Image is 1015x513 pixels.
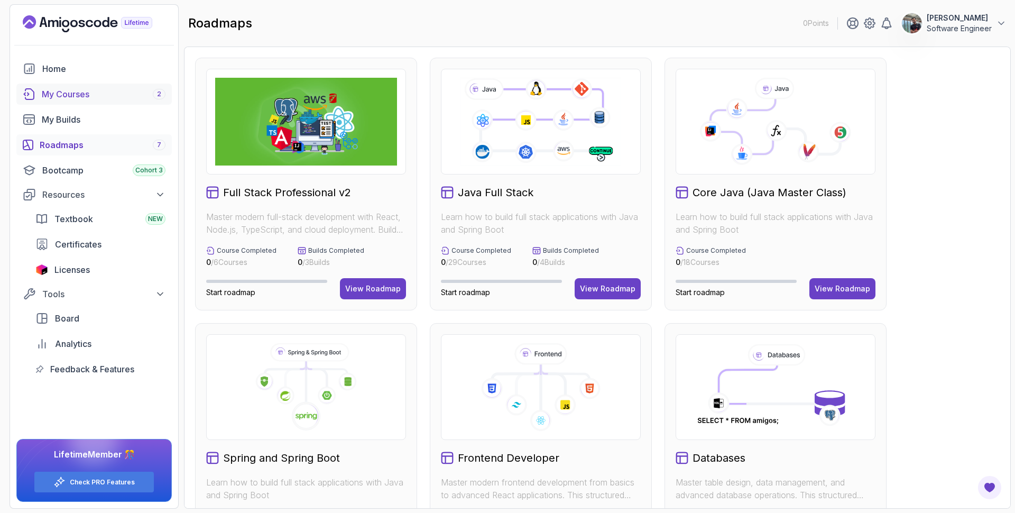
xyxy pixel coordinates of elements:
span: NEW [148,215,163,223]
p: Learn how to build full stack applications with Java and Spring Boot [441,210,641,236]
p: / 29 Courses [441,257,511,268]
div: Bootcamp [42,164,165,177]
button: View Roadmap [575,278,641,299]
p: 0 Points [803,18,829,29]
p: Master modern full-stack development with React, Node.js, TypeScript, and cloud deployment. Build... [206,210,406,236]
span: Start roadmap [441,288,490,297]
div: Tools [42,288,165,300]
span: Feedback & Features [50,363,134,375]
button: Tools [16,285,172,304]
a: roadmaps [16,134,172,155]
span: 0 [676,258,680,267]
p: [PERSON_NAME] [927,13,992,23]
a: licenses [29,259,172,280]
div: Resources [42,188,165,201]
p: Master table design, data management, and advanced database operations. This structured learning ... [676,476,875,501]
a: home [16,58,172,79]
p: / 18 Courses [676,257,746,268]
h2: Frontend Developer [458,451,559,465]
p: Builds Completed [543,246,599,255]
span: 0 [532,258,537,267]
p: Software Engineer [927,23,992,34]
span: 0 [441,258,446,267]
span: 0 [206,258,211,267]
span: Start roadmap [206,288,255,297]
h2: roadmaps [188,15,252,32]
button: user profile image[PERSON_NAME]Software Engineer [901,13,1007,34]
img: user profile image [902,13,922,33]
p: Learn how to build full stack applications with Java and Spring Boot [206,476,406,501]
button: View Roadmap [809,278,875,299]
a: feedback [29,359,172,380]
div: View Roadmap [345,283,401,294]
p: Course Completed [686,246,746,255]
p: / 3 Builds [298,257,364,268]
span: Textbook [54,213,93,225]
span: 2 [157,90,161,98]
p: Builds Completed [308,246,364,255]
span: Certificates [55,238,101,251]
span: Analytics [55,337,91,350]
button: View Roadmap [340,278,406,299]
h2: Databases [693,451,745,465]
h2: Core Java (Java Master Class) [693,185,846,200]
span: 0 [298,258,302,267]
div: My Courses [42,88,165,100]
h2: Java Full Stack [458,185,533,200]
a: board [29,308,172,329]
a: Check PRO Features [70,478,135,487]
p: Course Completed [217,246,276,255]
span: Licenses [54,263,90,276]
a: certificates [29,234,172,255]
p: / 6 Courses [206,257,276,268]
h2: Spring and Spring Boot [223,451,340,465]
span: Cohort 3 [135,166,163,175]
a: Landing page [23,15,177,32]
a: analytics [29,333,172,354]
h2: Full Stack Professional v2 [223,185,351,200]
p: Master modern frontend development from basics to advanced React applications. This structured le... [441,476,641,501]
span: Board [55,312,79,325]
a: builds [16,109,172,130]
img: Full Stack Professional v2 [215,78,397,166]
p: / 4 Builds [532,257,599,268]
button: Check PRO Features [34,471,154,493]
div: Home [42,62,165,75]
div: View Roadmap [815,283,870,294]
a: textbook [29,208,172,230]
span: 7 [157,141,161,149]
div: View Roadmap [580,283,635,294]
div: Roadmaps [40,139,165,151]
button: Resources [16,185,172,204]
button: Open Feedback Button [977,475,1002,500]
img: jetbrains icon [35,264,48,275]
span: Start roadmap [676,288,725,297]
div: My Builds [42,113,165,126]
p: Course Completed [451,246,511,255]
a: bootcamp [16,160,172,181]
a: courses [16,84,172,105]
p: Learn how to build full stack applications with Java and Spring Boot [676,210,875,236]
